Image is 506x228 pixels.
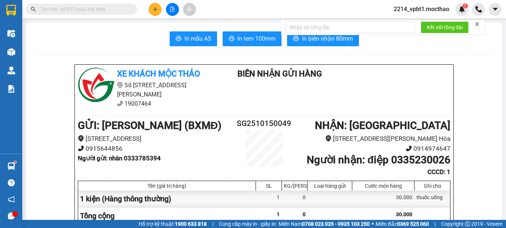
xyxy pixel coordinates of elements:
button: Kết nối tổng đài [421,21,469,33]
li: 0915644856 [78,144,233,154]
img: icon-new-feature [459,6,465,13]
b: Xe khách Mộc Thảo [117,69,200,78]
img: warehouse-icon [7,67,15,74]
li: [STREET_ADDRESS][PERSON_NAME] Hòa [295,134,450,144]
input: Tìm tên, số ĐT hoặc mã đơn [41,5,128,13]
span: Tổng cộng [80,211,114,220]
span: Miền Bắc [376,220,429,228]
span: aim [187,7,192,12]
span: search [31,7,36,12]
span: copyright [465,221,470,227]
div: SL [258,183,280,189]
sup: 1 [14,161,16,163]
strong: 0369 525 060 [397,221,429,227]
button: printerIn biên nhận 80mm [287,31,359,46]
span: plus [153,7,158,12]
li: 19007464 [78,99,216,108]
span: In biên nhận 80mm [302,34,353,43]
button: caret-down [489,3,502,16]
div: Loại hàng gửi [310,183,350,189]
span: phone [78,145,84,152]
span: | [435,220,436,228]
span: question-circle [8,179,15,186]
div: 0 [282,191,308,207]
div: thuốc uống [415,191,450,207]
div: KG/[PERSON_NAME] [284,183,306,189]
button: printerIn tem 100mm [223,31,282,46]
div: 1 kiện (Hàng thông thường) [78,191,256,207]
span: phone [117,101,123,106]
li: 0914974647 [295,144,450,154]
button: file-add [166,3,179,16]
strong: 1900 633 818 [175,221,207,227]
span: In tem 100mm [237,34,276,43]
img: logo-vxr [6,5,16,16]
b: CCCD : 1 [427,168,450,176]
b: Biên Nhận Gửi Hàng [237,69,322,78]
span: In mẫu A5 [184,34,211,43]
span: printer [176,35,182,42]
span: 30.000 [396,211,412,217]
div: 1 [256,191,282,207]
span: printer [293,35,299,42]
input: Nhập số tổng đài [285,21,415,33]
span: 0 [303,211,306,217]
span: Miền Nam [279,220,370,228]
span: message [8,212,15,220]
img: solution-icon [7,85,15,93]
button: aim [183,3,196,16]
span: 1 [277,211,280,217]
img: warehouse-icon [7,30,15,37]
span: file-add [170,7,175,12]
div: Tên (giá trị hàng) [80,183,254,189]
strong: 0708 023 035 - 0935 103 250 [302,221,370,227]
span: 2214_vpbt1.mocthao [388,4,455,14]
img: warehouse-icon [7,48,15,56]
button: printerIn mẫu A5 [170,31,217,46]
div: Ghi chú [416,183,448,189]
span: close [475,21,480,27]
span: Cung cấp máy in - giấy in: [219,220,277,228]
span: printer [229,35,234,42]
img: logo.jpg [78,68,115,105]
li: Số [STREET_ADDRESS][PERSON_NAME] [78,81,216,99]
span: environment [78,135,84,142]
span: Kết nối tổng đài [427,23,463,31]
button: plus [149,3,162,16]
span: notification [8,196,15,203]
span: environment [117,82,123,88]
span: 1 [464,3,466,8]
li: [STREET_ADDRESS] [78,134,233,144]
span: | [212,220,213,228]
span: Hỗ trợ kỹ thuật: [139,220,207,228]
span: environment [325,135,332,142]
b: NHẬN : [GEOGRAPHIC_DATA] [315,119,450,132]
b: Người gửi : nhân 0333785394 [78,154,161,162]
div: Cước món hàng [354,183,412,189]
img: phone-icon [475,6,482,13]
div: 30.000 [352,191,415,207]
span: caret-down [492,6,499,13]
h2: SG2510150049 [233,118,295,130]
b: Người nhận : điệp 0335230026 [307,154,450,166]
b: GỬI : [PERSON_NAME] (BXMĐ) [78,119,222,132]
span: ⚪️ [372,222,374,225]
span: phone [406,145,412,152]
img: warehouse-icon [7,162,15,170]
sup: 1 [463,3,468,8]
